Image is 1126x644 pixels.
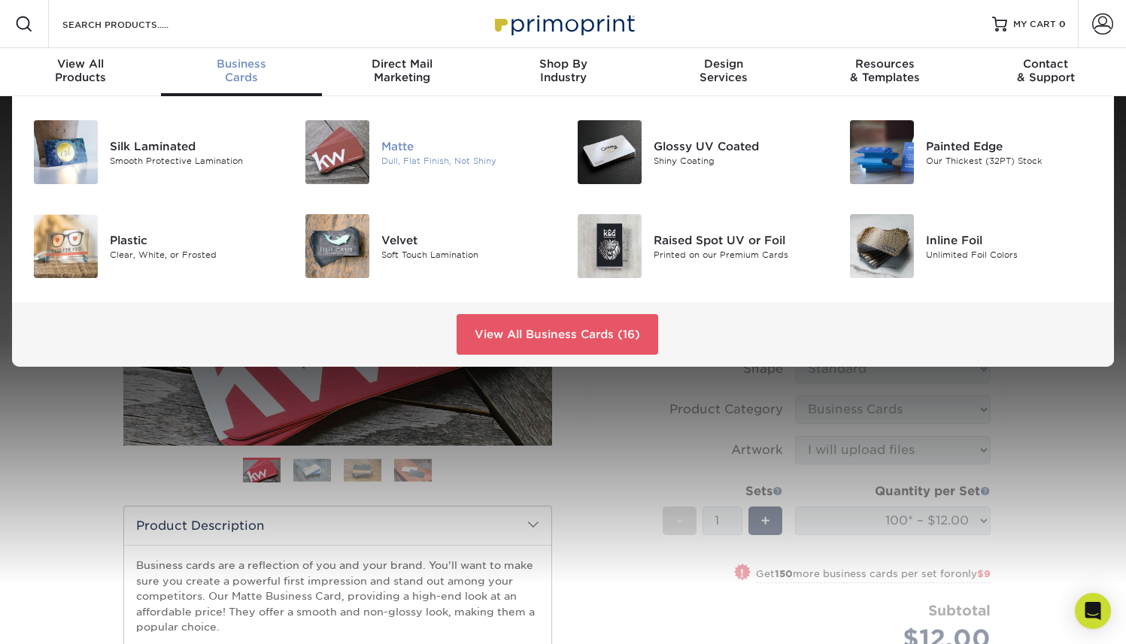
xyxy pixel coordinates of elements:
a: Contact& Support [965,48,1126,96]
img: Velvet Business Cards [305,214,369,278]
a: Painted Edge Business Cards Painted Edge Our Thickest (32PT) Stock [846,114,1096,190]
div: Marketing [322,57,483,84]
div: Inline Foil [926,231,1096,248]
div: & Support [965,57,1126,84]
span: Business [161,57,322,71]
img: Inline Foil Business Cards [850,214,914,278]
img: Primoprint [488,8,639,40]
a: View All Business Cards (16) [457,314,658,355]
div: Soft Touch Lamination [381,248,551,261]
div: Smooth Protective Lamination [110,154,280,167]
div: & Templates [804,57,965,84]
a: Raised Spot UV or Foil Business Cards Raised Spot UV or Foil Printed on our Premium Cards [575,208,824,284]
div: Services [643,57,804,84]
div: Shiny Coating [654,154,824,167]
div: Printed on our Premium Cards [654,248,824,261]
div: Plastic [110,231,280,248]
a: BusinessCards [161,48,322,96]
div: Unlimited Foil Colors [926,248,1096,261]
div: Industry [483,57,644,84]
div: Painted Edge [926,138,1096,154]
a: Silk Laminated Business Cards Silk Laminated Smooth Protective Lamination [30,114,280,190]
span: Design [643,57,804,71]
img: Silk Laminated Business Cards [34,120,98,184]
img: Raised Spot UV or Foil Business Cards [578,214,642,278]
a: Resources& Templates [804,48,965,96]
div: Raised Spot UV or Foil [654,231,824,248]
span: 0 [1059,19,1066,29]
a: Inline Foil Business Cards Inline Foil Unlimited Foil Colors [846,208,1096,284]
div: Dull, Flat Finish, Not Shiny [381,154,551,167]
a: Velvet Business Cards Velvet Soft Touch Lamination [302,208,552,284]
img: Glossy UV Coated Business Cards [578,120,642,184]
a: DesignServices [643,48,804,96]
div: Velvet [381,231,551,248]
span: MY CART [1013,18,1056,31]
span: Shop By [483,57,644,71]
div: Cards [161,57,322,84]
a: Glossy UV Coated Business Cards Glossy UV Coated Shiny Coating [575,114,824,190]
a: Matte Business Cards Matte Dull, Flat Finish, Not Shiny [302,114,552,190]
a: Shop ByIndustry [483,48,644,96]
div: Matte [381,138,551,154]
div: Glossy UV Coated [654,138,824,154]
div: Silk Laminated [110,138,280,154]
span: Resources [804,57,965,71]
img: Painted Edge Business Cards [850,120,914,184]
div: Open Intercom Messenger [1075,593,1111,629]
a: Direct MailMarketing [322,48,483,96]
div: Clear, White, or Frosted [110,248,280,261]
div: Our Thickest (32PT) Stock [926,154,1096,167]
a: Plastic Business Cards Plastic Clear, White, or Frosted [30,208,280,284]
img: Matte Business Cards [305,120,369,184]
input: SEARCH PRODUCTS..... [61,15,208,33]
img: Plastic Business Cards [34,214,98,278]
span: Direct Mail [322,57,483,71]
span: Contact [965,57,1126,71]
